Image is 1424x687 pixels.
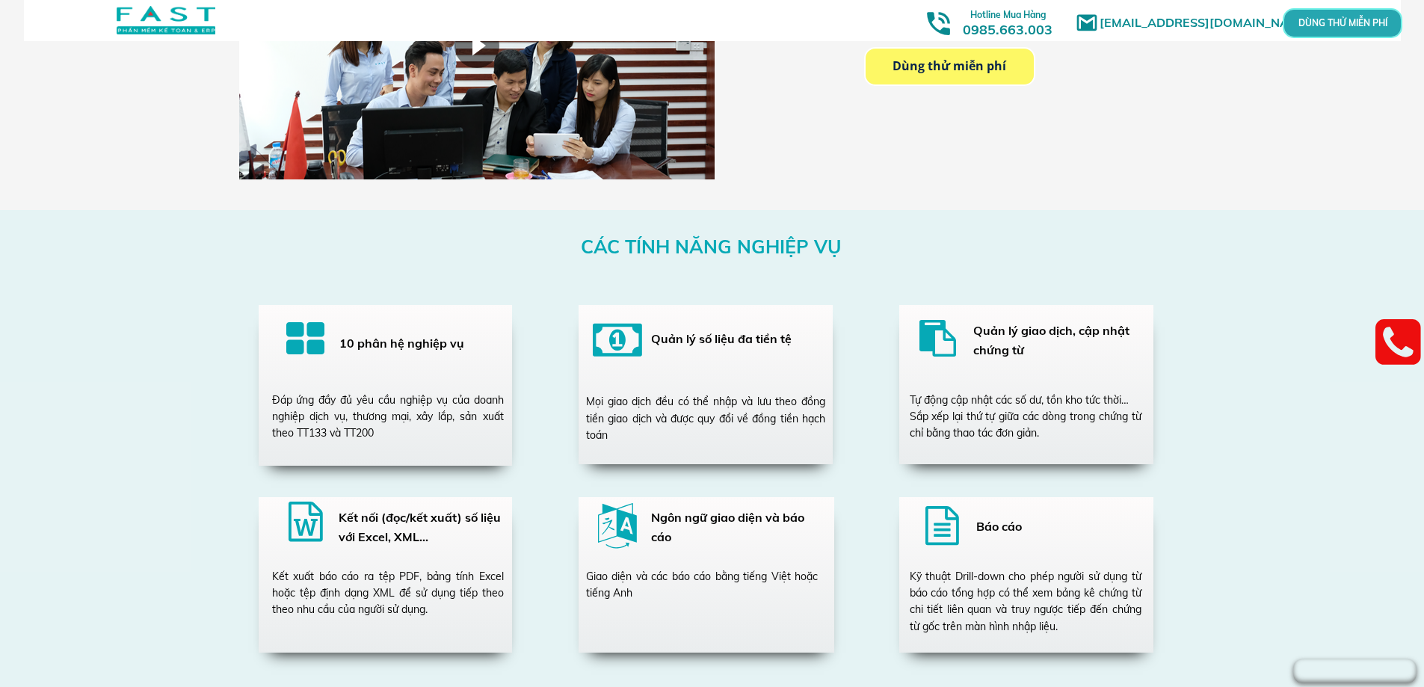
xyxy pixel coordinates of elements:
[272,568,504,618] div: Kết xuất báo cáo ra tệp PDF, bảng tính Excel hoặc tệp định dạng XML để sử dụng tiếp theo theo nhu...
[910,392,1141,442] div: Tự động cập nhật các số dư, tồn kho tức thời… Sắp xếp lại thứ tự giữa các dòng trong chứng từ chỉ...
[970,9,1046,20] span: Hotline Mua Hàng
[1324,19,1360,27] p: DÙNG THỬ MIỄN PHÍ
[586,393,825,443] div: Mọi giao dịch đều có thể nhập và lưu theo đồng tiền giao dịch và được quy đổi về đồng tiền hạch toán
[946,5,1069,37] h3: 0985.663.003
[651,330,818,349] h3: Quản lý số liệu đa tiền tệ
[1100,13,1320,33] h1: [EMAIL_ADDRESS][DOMAIN_NAME]
[272,392,504,442] div: Đáp ứng đầy đủ yêu cầu nghiệp vụ của doanh nghiệp dịch vụ, thương mại, xây lắp, sản xuất theo TT1...
[581,232,843,262] h3: CÁC TÍNH NĂNG NGHIỆP VỤ
[586,568,818,602] div: Giao diện và các báo cáo bằng tiếng Việt hoặc tiếng Anh
[976,517,1141,537] h3: Báo cáo
[339,334,493,354] h3: 10 phân hệ nghiệp vụ
[910,568,1141,635] div: Kỹ thuật Drill-down cho phép người sử dụng từ báo cáo tổng hợp có thể xem bảng kê chứng từ chi ti...
[866,49,1034,84] p: Dùng thử miễn phí
[339,508,504,546] h3: Kết nối (đọc/kết xuất) số liệu với Excel, XML…
[973,321,1164,360] h3: Quản lý giao dịch, cập nhật chứng từ
[651,508,816,546] h3: Ngôn ngữ giao diện và báo cáo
